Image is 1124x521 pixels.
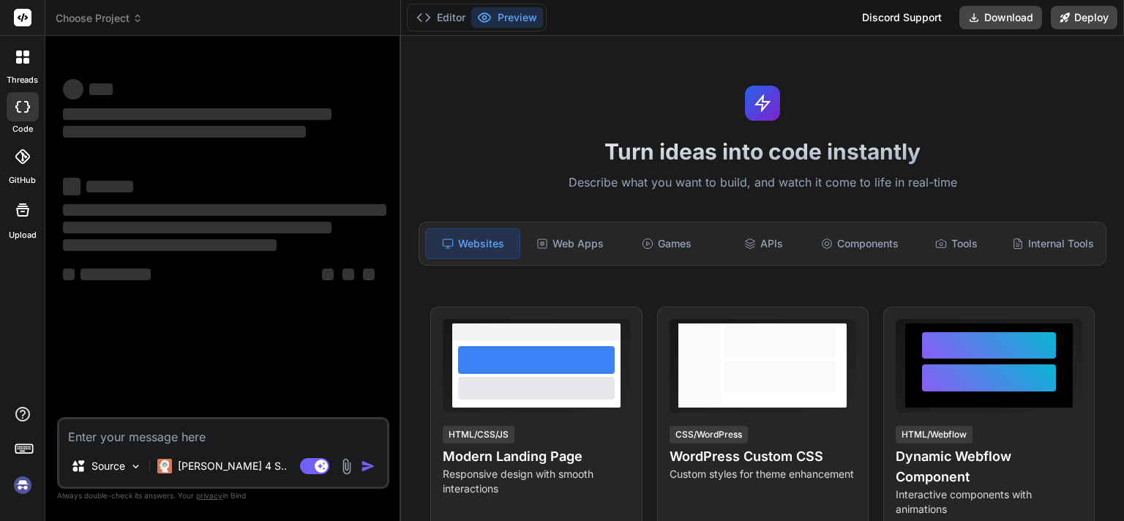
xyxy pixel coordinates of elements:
[425,228,520,259] div: Websites
[363,269,375,280] span: ‌
[910,228,1003,259] div: Tools
[178,459,287,473] p: [PERSON_NAME] 4 S..
[157,459,172,473] img: Claude 4 Sonnet
[7,74,38,86] label: threads
[57,489,389,503] p: Always double-check its answers. Your in Bind
[63,269,75,280] span: ‌
[9,174,36,187] label: GitHub
[411,7,471,28] button: Editor
[443,467,629,496] p: Responsive design with smooth interactions
[1006,228,1100,259] div: Internal Tools
[10,473,35,498] img: signin
[63,126,306,138] span: ‌
[63,239,277,251] span: ‌
[91,459,125,473] p: Source
[322,269,334,280] span: ‌
[9,229,37,241] label: Upload
[670,426,748,443] div: CSS/WordPress
[443,426,514,443] div: HTML/CSS/JS
[342,269,354,280] span: ‌
[410,138,1115,165] h1: Turn ideas into code instantly
[63,222,331,233] span: ‌
[443,446,629,467] h4: Modern Landing Page
[896,487,1082,517] p: Interactive components with animations
[12,123,33,135] label: code
[56,11,143,26] span: Choose Project
[63,204,386,216] span: ‌
[853,6,951,29] div: Discord Support
[1051,6,1117,29] button: Deploy
[63,108,331,120] span: ‌
[361,459,375,473] img: icon
[89,83,113,95] span: ‌
[63,178,80,195] span: ‌
[620,228,713,259] div: Games
[130,460,142,473] img: Pick Models
[896,426,973,443] div: HTML/Webflow
[896,446,1082,487] h4: Dynamic Webflow Component
[80,269,151,280] span: ‌
[813,228,907,259] div: Components
[716,228,810,259] div: APIs
[471,7,543,28] button: Preview
[86,181,133,192] span: ‌
[410,173,1115,192] p: Describe what you want to build, and watch it come to life in real-time
[959,6,1042,29] button: Download
[63,79,83,100] span: ‌
[523,228,617,259] div: Web Apps
[670,446,856,467] h4: WordPress Custom CSS
[338,458,355,475] img: attachment
[670,467,856,481] p: Custom styles for theme enhancement
[196,491,222,500] span: privacy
